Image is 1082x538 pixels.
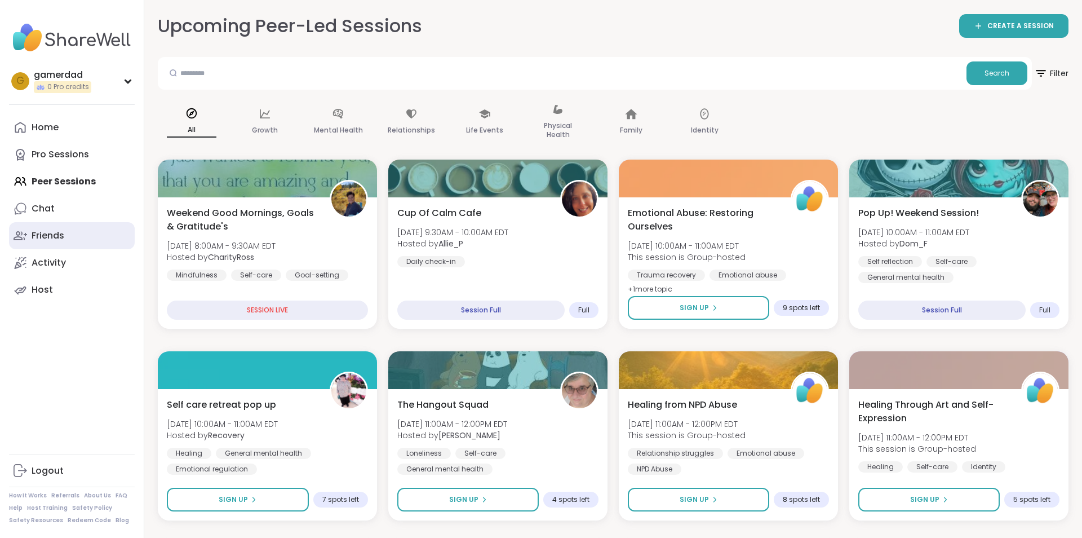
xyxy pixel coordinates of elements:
[158,14,422,39] h2: Upcoming Peer-Led Sessions
[466,124,503,137] p: Life Events
[397,488,539,511] button: Sign Up
[397,227,508,238] span: [DATE] 9:30AM - 10:00AM EDT
[397,398,489,412] span: The Hangout Squad
[397,301,565,320] div: Session Full
[858,272,954,283] div: General mental health
[397,464,493,475] div: General mental health
[397,418,507,430] span: [DATE] 11:00AM - 12:00PM EDT
[68,517,111,524] a: Redeem Code
[1034,57,1068,90] button: Filter
[208,252,254,263] b: CharityRoss
[858,432,976,443] span: [DATE] 11:00AM - 12:00PM EDT
[34,69,91,81] div: gamerdad
[167,464,257,475] div: Emotional regulation
[397,448,451,459] div: Loneliness
[167,240,276,252] span: [DATE] 8:00AM - 9:30AM EDT
[628,206,778,233] span: Emotional Abuse: Restoring Ourselves
[167,301,368,320] div: SESSION LIVE
[680,303,709,313] span: Sign Up
[9,114,135,141] a: Home
[397,206,481,220] span: Cup Of Calm Cafe
[322,495,359,504] span: 7 spots left
[208,430,245,441] b: Recovery
[9,492,47,500] a: How It Works
[32,465,64,477] div: Logout
[116,492,127,500] a: FAQ
[858,206,979,220] span: Pop Up! Weekend Session!
[167,448,211,459] div: Healing
[910,495,939,505] span: Sign Up
[552,495,589,504] span: 4 spots left
[962,461,1005,473] div: Identity
[116,517,129,524] a: Blog
[167,252,276,263] span: Hosted by
[1039,306,1050,315] span: Full
[620,124,642,137] p: Family
[9,141,135,168] a: Pro Sessions
[9,18,135,58] img: ShareWell Nav Logo
[216,448,311,459] div: General mental health
[858,256,922,267] div: Self reflection
[252,124,278,137] p: Growth
[709,270,786,281] div: Emotional abuse
[966,61,1027,85] button: Search
[167,270,227,281] div: Mindfulness
[388,124,435,137] p: Relationships
[728,448,804,459] div: Emotional abuse
[907,461,957,473] div: Self-care
[32,202,55,215] div: Chat
[32,230,64,242] div: Friends
[397,238,508,249] span: Hosted by
[167,488,309,511] button: Sign Up
[628,240,746,252] span: [DATE] 10:00AM - 11:00AM EDT
[219,495,248,505] span: Sign Up
[9,517,63,524] a: Safety Resources
[9,457,135,484] a: Logout
[628,296,769,320] button: Sign Up
[449,495,478,505] span: Sign Up
[1023,373,1058,408] img: ShareWell
[51,492,79,500] a: Referrals
[167,398,276,412] span: Self care retreat pop up
[959,14,1068,38] a: CREATE A SESSION
[9,276,135,303] a: Host
[858,398,1009,425] span: Healing Through Art and Self-Expression
[84,492,111,500] a: About Us
[9,249,135,276] a: Activity
[32,121,59,134] div: Home
[792,373,827,408] img: ShareWell
[27,504,68,512] a: Host Training
[167,123,216,138] p: All
[792,182,827,217] img: ShareWell
[1013,495,1050,504] span: 5 spots left
[562,182,597,217] img: Allie_P
[32,284,53,296] div: Host
[331,182,366,217] img: CharityRoss
[314,124,363,137] p: Mental Health
[167,430,278,441] span: Hosted by
[397,256,465,267] div: Daily check-in
[680,495,709,505] span: Sign Up
[628,418,746,430] span: [DATE] 11:00AM - 12:00PM EDT
[533,119,583,142] p: Physical Health
[1023,182,1058,217] img: Dom_F
[987,21,1054,31] span: CREATE A SESSION
[9,504,23,512] a: Help
[578,306,589,315] span: Full
[858,443,976,455] span: This session is Group-hosted
[231,270,281,281] div: Self-care
[32,148,89,161] div: Pro Sessions
[331,373,366,408] img: Recovery
[858,227,969,238] span: [DATE] 10:00AM - 11:00AM EDT
[9,195,135,222] a: Chat
[985,68,1009,78] span: Search
[1034,60,1068,87] span: Filter
[783,303,820,312] span: 9 spots left
[438,430,500,441] b: [PERSON_NAME]
[167,206,317,233] span: Weekend Good Mornings, Goals & Gratitude's
[858,301,1026,320] div: Session Full
[783,495,820,504] span: 8 spots left
[562,373,597,408] img: Susan
[628,488,769,511] button: Sign Up
[72,504,112,512] a: Safety Policy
